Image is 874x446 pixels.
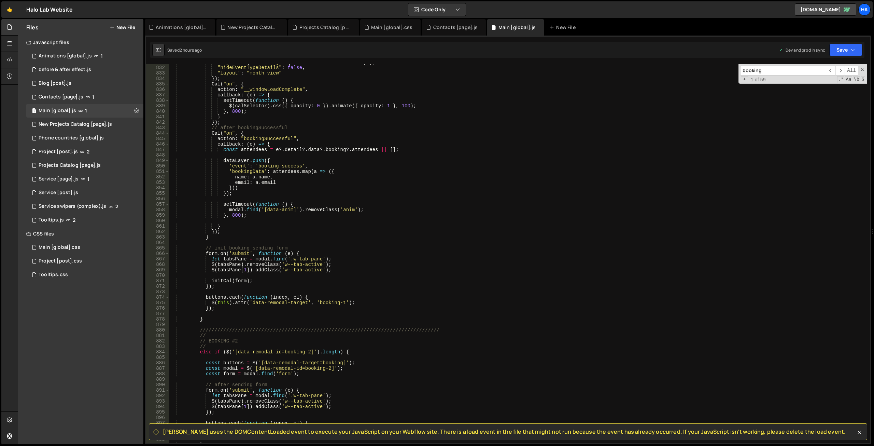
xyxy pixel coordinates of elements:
div: 867 [146,256,169,262]
div: 872 [146,284,169,289]
div: 891 [146,388,169,393]
div: Animations [global].js [156,24,207,31]
div: Blog [post].js [39,80,71,86]
div: Projects Catalog [page].js [299,24,351,31]
div: New Projects Catalog [page].js [227,24,279,31]
span: 2 [87,149,89,154]
h2: Files [26,24,39,31]
div: 838 [146,98,169,103]
div: 853 [146,180,169,185]
a: 🤙 [1,1,18,18]
div: before & after effect.js [39,67,91,73]
div: New Projects Catalog [page].js [39,121,112,127]
div: 826/10093.js [26,159,143,172]
div: CSS files [18,227,143,241]
div: 893 [146,398,169,404]
div: 883 [146,344,169,349]
div: 842 [146,120,169,125]
div: 894 [146,404,169,409]
div: Saved [167,47,202,53]
div: 897 [146,420,169,426]
div: Main [global].js [39,108,76,114]
span: 2 [115,204,118,209]
div: 826/7934.js [26,186,143,200]
span: [PERSON_NAME] uses the DOMContentLoaded event to execute your JavaScript on your Webflow site. Th... [163,428,846,435]
div: 879 [146,322,169,327]
div: Contacts [page].js [433,24,478,31]
div: 895 [146,409,169,415]
span: CaseSensitive Search [845,76,852,83]
div: 834 [146,76,169,81]
div: 826/1551.js [26,90,143,104]
div: 852 [146,174,169,180]
div: 856 [146,196,169,202]
span: 2 [73,217,75,223]
div: 861 [146,224,169,229]
div: 855 [146,191,169,196]
div: 889 [146,377,169,382]
div: 881 [146,333,169,338]
div: 854 [146,185,169,191]
div: 869 [146,267,169,273]
div: New File [549,24,578,31]
span: 1 of 59 [748,77,769,82]
button: Code Only [408,3,466,16]
a: [DOMAIN_NAME] [795,3,856,16]
div: 859 [146,213,169,218]
button: New File [110,25,135,30]
div: 874 [146,295,169,300]
div: 896 [146,415,169,420]
div: 892 [146,393,169,398]
div: 826/18329.js [26,213,143,227]
div: 845 [146,136,169,141]
div: 826/3053.css [26,241,143,254]
div: 880 [146,327,169,333]
div: Ha [858,3,871,16]
div: 826/2754.js [26,49,143,63]
div: 900 [146,437,169,442]
div: 826/9226.css [26,254,143,268]
div: Contacts [page].js [39,94,83,100]
div: 860 [146,218,169,224]
div: 841 [146,114,169,120]
span: Alt-Enter [845,66,858,76]
div: Main [global].css [371,24,413,31]
div: 898 [146,426,169,431]
div: 862 [146,229,169,234]
div: 826/45771.js [26,118,143,131]
div: 840 [146,109,169,114]
div: 865 [146,245,169,251]
div: 871 [146,278,169,284]
div: 835 [146,81,169,87]
div: Dev and prod in sync [779,47,825,53]
div: 832 [146,65,169,70]
div: 899 [146,431,169,437]
span: 1 [85,108,87,113]
span: RegExp Search [837,76,844,83]
div: 836 [146,87,169,92]
span: ​ [835,66,845,76]
span: 1 [92,94,94,100]
button: Save [829,44,862,56]
div: 878 [146,316,169,322]
span: Toggle Replace mode [741,76,748,82]
div: 826/3363.js [26,77,143,90]
div: 858 [146,207,169,213]
div: Service [post].js [39,190,78,196]
div: 826/24828.js [26,131,143,145]
div: 870 [146,273,169,278]
div: 843 [146,125,169,131]
div: 848 [146,152,169,158]
div: 826/18335.css [26,268,143,282]
div: 850 [146,163,169,169]
div: 886 [146,360,169,366]
div: Tooltips.js [39,217,64,223]
div: 882 [146,338,169,344]
div: 847 [146,147,169,152]
span: 1 [32,109,36,114]
div: 837 [146,92,169,98]
div: 887 [146,366,169,371]
span: Search In Selection [861,76,865,83]
div: 826/10500.js [26,172,143,186]
div: Tooltips.css [39,272,68,278]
